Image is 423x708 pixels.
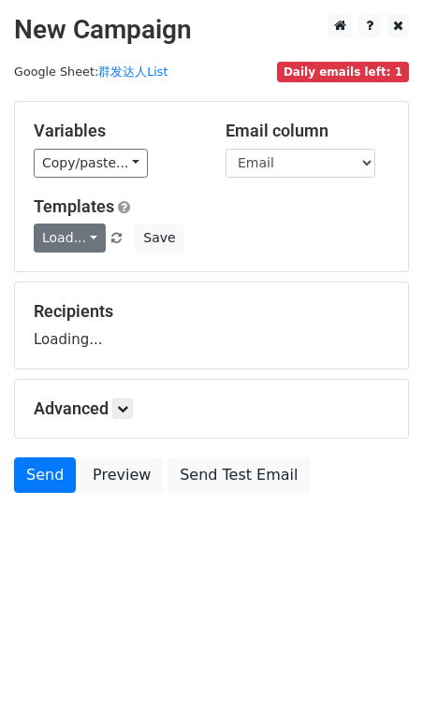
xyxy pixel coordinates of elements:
h5: Email column [226,121,389,141]
h5: Variables [34,121,197,141]
a: Daily emails left: 1 [277,65,409,79]
button: Save [135,224,183,253]
div: Loading... [34,301,389,350]
a: Load... [34,224,106,253]
a: Templates [34,196,114,216]
a: Preview [80,457,163,493]
a: Send [14,457,76,493]
h2: New Campaign [14,14,409,46]
h5: Recipients [34,301,389,322]
h5: Advanced [34,398,389,419]
a: 群发达人List [98,65,168,79]
a: Copy/paste... [34,149,148,178]
iframe: Chat Widget [329,618,423,708]
span: Daily emails left: 1 [277,62,409,82]
a: Send Test Email [168,457,310,493]
small: Google Sheet: [14,65,168,79]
